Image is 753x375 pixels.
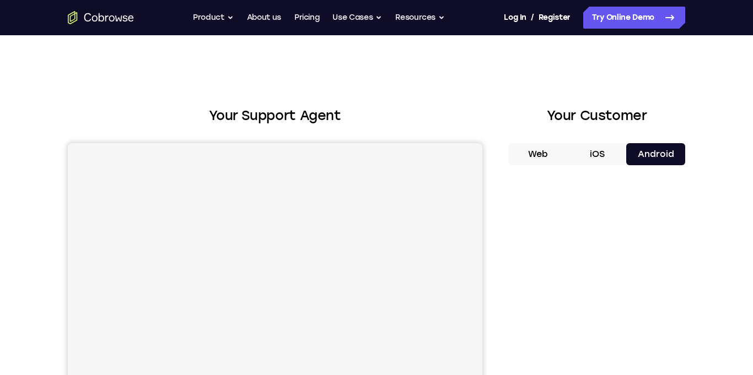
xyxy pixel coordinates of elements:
[539,7,571,29] a: Register
[509,143,568,165] button: Web
[294,7,320,29] a: Pricing
[193,7,234,29] button: Product
[504,7,526,29] a: Log In
[509,106,685,126] h2: Your Customer
[531,11,534,24] span: /
[332,7,382,29] button: Use Cases
[583,7,685,29] a: Try Online Demo
[68,11,134,24] a: Go to the home page
[626,143,685,165] button: Android
[68,106,482,126] h2: Your Support Agent
[247,7,281,29] a: About us
[395,7,445,29] button: Resources
[568,143,627,165] button: iOS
